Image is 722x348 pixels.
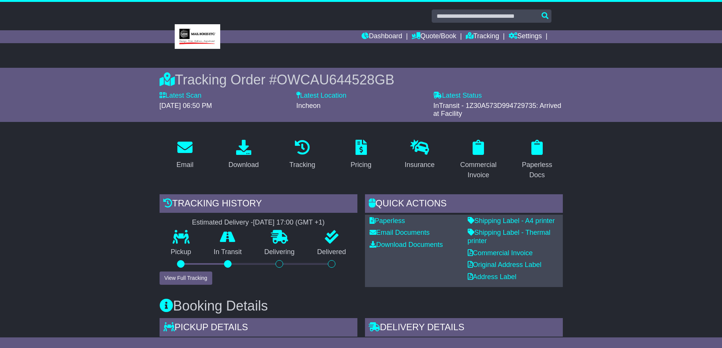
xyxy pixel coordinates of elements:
div: Delivery Details [365,318,563,339]
a: Address Label [468,273,517,281]
a: Email Documents [370,229,430,236]
div: Quick Actions [365,194,563,215]
span: OWCAU644528GB [277,72,394,87]
a: Tracking [284,137,320,173]
a: Settings [509,30,542,43]
a: Tracking [466,30,499,43]
div: Download [229,160,259,170]
a: Shipping Label - Thermal printer [468,229,551,245]
p: Pickup [160,248,203,256]
a: Download [224,137,264,173]
a: Insurance [400,137,440,173]
p: Delivered [306,248,357,256]
p: In Transit [202,248,253,256]
a: Paperless Docs [512,137,563,183]
div: Insurance [405,160,435,170]
a: Commercial Invoice [468,249,533,257]
h3: Booking Details [160,298,563,314]
div: Pickup Details [160,318,357,339]
div: Estimated Delivery - [160,218,357,227]
img: MBE Malvern [175,24,220,49]
div: Pricing [351,160,371,170]
a: Paperless [370,217,405,225]
button: View Full Tracking [160,272,212,285]
a: Quote/Book [412,30,456,43]
label: Latest Location [296,92,346,100]
a: Download Documents [370,241,443,248]
div: Tracking Order # [160,72,563,88]
span: InTransit - 1Z30A573D994729735: Arrived at Facility [433,102,561,118]
span: [DATE] 06:50 PM [160,102,212,109]
a: Commercial Invoice [453,137,504,183]
div: Commercial Invoice [458,160,499,180]
div: [DATE] 17:00 (GMT +1) [253,218,325,227]
a: Shipping Label - A4 printer [468,217,555,225]
div: Paperless Docs [517,160,558,180]
div: Email [176,160,193,170]
span: Incheon [296,102,321,109]
label: Latest Scan [160,92,202,100]
a: Pricing [346,137,376,173]
a: Original Address Label [468,261,542,268]
p: Delivering [253,248,306,256]
div: Tracking history [160,194,357,215]
label: Latest Status [433,92,482,100]
div: Tracking [289,160,315,170]
a: Dashboard [362,30,402,43]
a: Email [171,137,198,173]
